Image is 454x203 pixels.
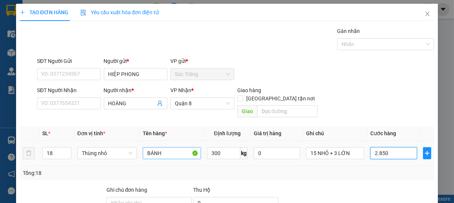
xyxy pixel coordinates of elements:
button: delete [23,147,35,159]
input: Ghi Chú [306,147,364,159]
span: Giá trị hàng [254,130,281,136]
div: Người nhận [104,86,168,94]
span: VP Nhận [170,87,191,93]
span: Sóc Trăng [175,69,230,80]
button: Close [417,4,438,25]
span: close [424,11,430,17]
input: 0 [254,147,300,159]
span: Giao [237,105,257,117]
span: TẠO ĐƠN HÀNG [20,9,68,15]
span: Định lượng [214,130,241,136]
div: VP gửi [170,57,234,65]
input: VD: Bàn, Ghế [143,147,201,159]
div: Người gửi [104,57,168,65]
label: Ghi chú đơn hàng [106,187,148,193]
span: plus [423,150,431,156]
div: SĐT Người Gửi [37,57,101,65]
span: Giao hàng [237,87,261,93]
span: kg [240,147,248,159]
span: Quận 8 [175,98,230,109]
span: Yêu cầu xuất hóa đơn điện tử [80,9,159,15]
span: Decrease Value [63,153,71,159]
span: up [65,149,70,153]
span: Tên hàng [143,130,167,136]
input: Dọc đường [257,105,318,117]
span: Thùng nhỏ [82,148,132,159]
span: Cước hàng [370,130,396,136]
th: Ghi chú [303,126,367,141]
span: user-add [157,100,163,106]
span: plus [20,10,25,15]
div: SĐT Người Nhận [37,86,101,94]
span: Increase Value [63,148,71,153]
label: Gán nhãn [337,28,360,34]
img: icon [80,10,86,16]
span: SL [42,130,48,136]
span: Thu Hộ [193,187,210,193]
span: [GEOGRAPHIC_DATA] tận nơi [243,94,318,103]
span: Đơn vị tính [77,130,105,136]
div: Tổng: 18 [23,169,176,177]
button: plus [423,147,432,159]
span: down [65,154,70,158]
